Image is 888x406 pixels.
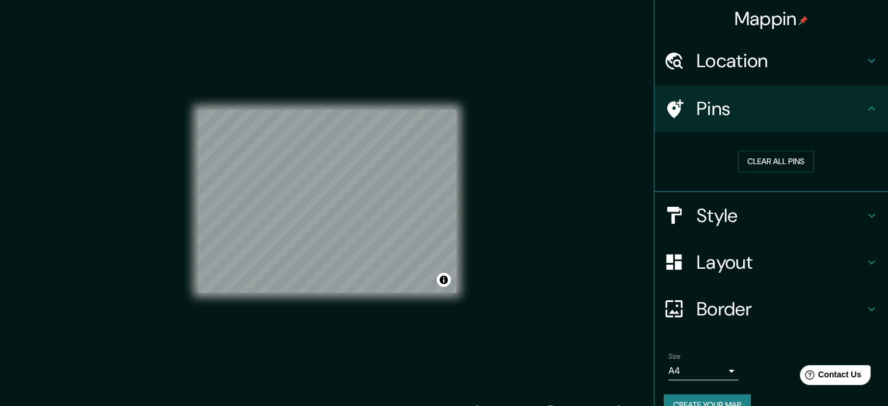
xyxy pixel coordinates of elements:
[697,97,865,120] h4: Pins
[654,239,888,286] div: Layout
[668,351,681,361] label: Size
[654,286,888,332] div: Border
[437,273,451,287] button: Toggle attribution
[697,204,865,227] h4: Style
[697,251,865,274] h4: Layout
[784,360,875,393] iframe: Help widget launcher
[654,37,888,84] div: Location
[799,16,808,25] img: pin-icon.png
[654,192,888,239] div: Style
[734,7,809,30] h4: Mappin
[198,110,457,293] canvas: Map
[697,49,865,72] h4: Location
[697,297,865,321] h4: Border
[668,362,739,380] div: A4
[738,151,814,172] button: Clear all pins
[654,85,888,132] div: Pins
